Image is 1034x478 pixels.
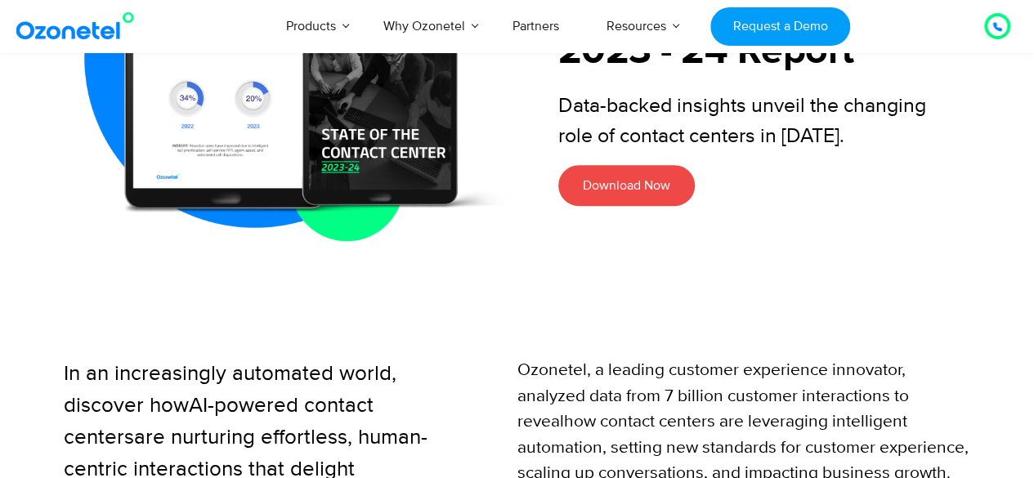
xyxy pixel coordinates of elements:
span: Ozonetel, a leading customer experience innovator, analyzed data from 7 billion customer interact... [517,360,909,432]
a: Request a Demo [710,7,850,46]
span: Data-backed insights unveil the changing role of contact centers in [DATE]. [558,93,926,150]
span: Download Now [583,177,670,194]
span: AI-powered contact centers [64,392,374,450]
a: Download Now [558,165,695,206]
